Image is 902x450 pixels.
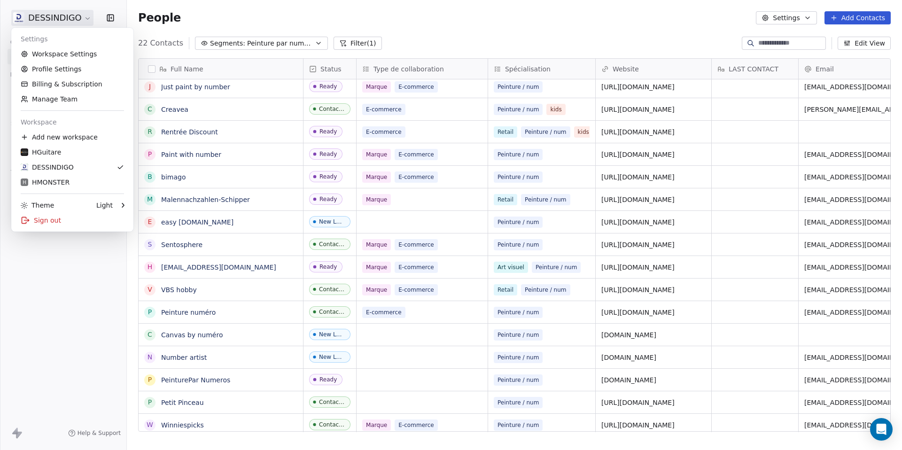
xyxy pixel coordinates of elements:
div: Add new workspace [15,130,130,145]
a: Manage Team [15,92,130,107]
div: Settings [15,31,130,47]
a: Billing & Subscription [15,77,130,92]
a: Workspace Settings [15,47,130,62]
div: Workspace [15,115,130,130]
div: HMONSTER [21,178,70,187]
a: Profile Settings [15,62,130,77]
span: H [23,179,26,186]
div: Sign out [15,213,130,228]
img: DD.jpeg [21,163,28,171]
div: HGuitare [21,147,61,157]
img: HG1.jpg [21,148,28,156]
div: Light [96,201,113,210]
div: Theme [21,201,54,210]
div: DESSINDIGO [21,163,74,172]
